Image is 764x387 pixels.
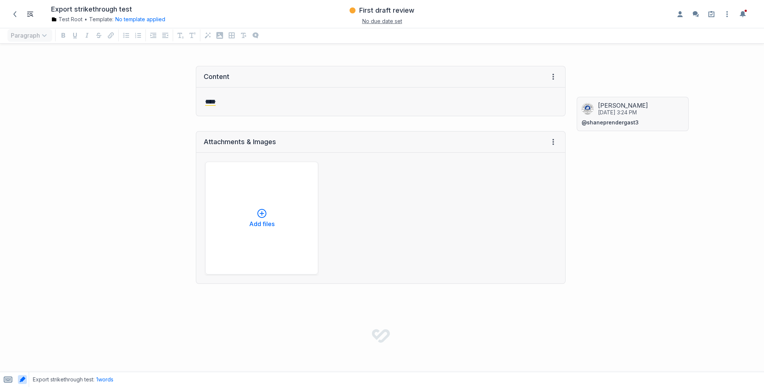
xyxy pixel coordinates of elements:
span: Toggle AI highlighting in content [16,372,29,387]
button: Enable the assignees sidebar [674,8,686,20]
a: Back [9,8,21,20]
h3: First draft review [359,6,414,15]
div: Template: [51,16,253,23]
span: Field menu [549,72,558,81]
div: No template applied [113,16,165,23]
span: • [84,16,87,23]
h1: Export strikethrough test [51,5,132,14]
button: Toggle Item List [24,8,36,20]
button: Toggle AI highlighting in content [18,375,27,384]
button: Add files [205,162,318,275]
div: Attachments & Images [204,137,276,146]
span: No due date set [362,18,402,24]
div: [PERSON_NAME] [598,102,684,109]
a: Setup guide [705,8,717,20]
span: 1 words [96,376,113,383]
button: No due date set [362,17,402,25]
a: Test Root [51,16,82,23]
div: [DATE] 3:24 PM [598,109,637,116]
button: 1words [96,376,113,383]
button: No template applied [115,16,165,23]
span: Shane Prendergast [582,119,639,126]
p: Add files [249,221,275,227]
span: Export strikethrough test : [33,376,94,383]
div: Paragraph [6,28,54,43]
button: Toggle the notification sidebar [737,8,749,20]
div: [PERSON_NAME][DATE] 3:24 PM@shaneprendergast3 [577,97,689,131]
div: grid [4,58,569,291]
button: First draft review [348,4,416,17]
button: Enable the commenting sidebar [690,8,702,20]
div: Content [204,72,229,81]
div: First draft reviewNo due date set [263,4,501,24]
span: Field menu [549,137,558,146]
